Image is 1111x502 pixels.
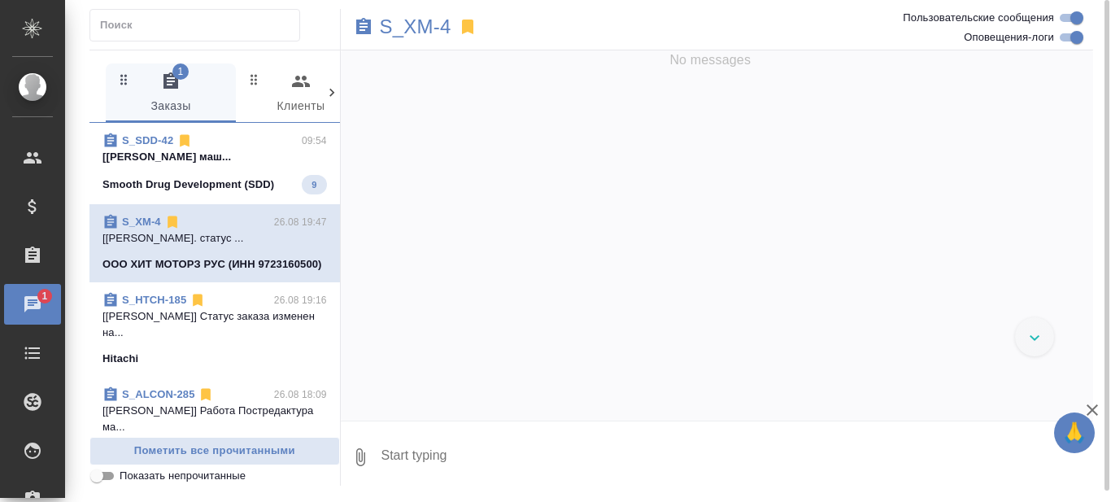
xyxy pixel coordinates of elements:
[122,388,194,400] a: S_ALCON-285
[669,50,751,70] span: No messages
[198,386,214,403] svg: Отписаться
[89,282,340,377] div: S_HTCH-18526.08 19:16[[PERSON_NAME]] Статус заказа изменен на...Hitachi
[122,294,186,306] a: S_HTCH-185
[274,386,327,403] p: 26.08 18:09
[302,133,327,149] p: 09:54
[1061,416,1088,450] span: 🙏
[176,133,193,149] svg: Отписаться
[89,204,340,282] div: S_XM-426.08 19:47[[PERSON_NAME]. статус ...ООО ХИТ МОТОРЗ РУС (ИНН 9723160500)
[274,292,327,308] p: 26.08 19:16
[89,377,340,471] div: S_ALCON-28526.08 18:09[[PERSON_NAME]] Работа Постредактура ма...Alcon
[115,72,226,116] span: Заказы
[964,29,1054,46] span: Оповещения-логи
[116,72,132,87] svg: Зажми и перетащи, чтобы поменять порядок вкладок
[102,256,322,273] p: ООО ХИТ МОТОРЗ РУС (ИНН 9723160500)
[274,214,327,230] p: 26.08 19:47
[100,14,299,37] input: Поиск
[89,123,340,204] div: S_SDD-4209:54[[PERSON_NAME] маш...Smooth Drug Development (SDD)9
[102,230,327,247] p: [[PERSON_NAME]. статус ...
[98,442,331,461] span: Пометить все прочитанными
[102,403,327,435] p: [[PERSON_NAME]] Работа Постредактура ма...
[102,308,327,341] p: [[PERSON_NAME]] Статус заказа изменен на...
[120,468,246,484] span: Показать непрочитанные
[302,177,326,193] span: 9
[102,351,138,367] p: Hitachi
[122,216,161,228] a: S_XM-4
[172,63,189,80] span: 1
[190,292,206,308] svg: Отписаться
[380,19,451,35] a: S_XM-4
[1054,413,1095,453] button: 🙏
[4,284,61,325] a: 1
[89,437,340,465] button: Пометить все прочитанными
[246,72,356,116] span: Клиенты
[903,10,1054,26] span: Пользовательские сообщения
[246,72,262,87] svg: Зажми и перетащи, чтобы поменять порядок вкладок
[164,214,181,230] svg: Отписаться
[102,177,274,193] p: Smooth Drug Development (SDD)
[32,288,57,304] span: 1
[122,134,173,146] a: S_SDD-42
[102,149,327,165] p: [[PERSON_NAME] маш...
